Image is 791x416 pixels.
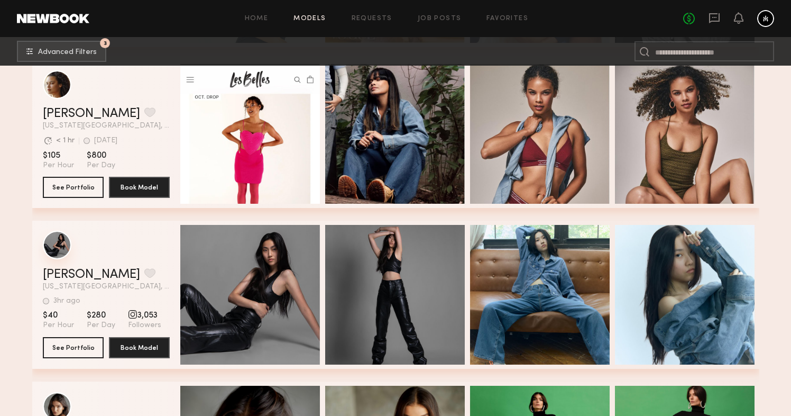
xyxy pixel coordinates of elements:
span: [US_STATE][GEOGRAPHIC_DATA], [GEOGRAPHIC_DATA] [43,283,170,291]
button: 3Advanced Filters [17,41,106,62]
span: $40 [43,310,74,321]
span: [US_STATE][GEOGRAPHIC_DATA], [GEOGRAPHIC_DATA] [43,122,170,130]
span: Per Day [87,321,115,330]
a: Requests [352,15,392,22]
span: $105 [43,150,74,161]
a: Models [293,15,326,22]
button: See Portfolio [43,177,104,198]
a: Job Posts [418,15,462,22]
a: [PERSON_NAME] [43,107,140,120]
div: < 1 hr [56,137,75,144]
a: Home [245,15,269,22]
span: Advanced Filters [38,49,97,56]
span: 3,053 [128,310,161,321]
button: Book Model [109,177,170,198]
span: Followers [128,321,161,330]
span: $280 [87,310,115,321]
span: Per Hour [43,321,74,330]
span: Per Hour [43,161,74,170]
button: See Portfolio [43,337,104,358]
button: Book Model [109,337,170,358]
span: 3 [104,41,107,46]
div: 3hr ago [53,297,80,305]
div: [DATE] [94,137,117,144]
span: $800 [87,150,115,161]
span: Per Day [87,161,115,170]
a: [PERSON_NAME] [43,268,140,281]
a: Favorites [486,15,528,22]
